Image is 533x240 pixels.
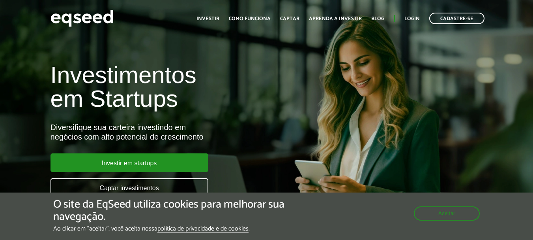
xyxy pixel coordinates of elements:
a: Login [404,16,420,21]
a: Aprenda a investir [309,16,362,21]
p: Ao clicar em "aceitar", você aceita nossa . [53,225,309,232]
img: EqSeed [50,8,114,29]
a: política de privacidade e de cookies [157,226,249,232]
h5: O site da EqSeed utiliza cookies para melhorar sua navegação. [53,198,309,223]
a: Investir [196,16,219,21]
a: Como funciona [229,16,271,21]
div: Diversifique sua carteira investindo em negócios com alto potencial de crescimento [50,123,305,142]
a: Captar [280,16,299,21]
a: Investir em startups [50,153,208,172]
a: Blog [371,16,384,21]
a: Captar investimentos [50,178,208,197]
h1: Investimentos em Startups [50,63,305,111]
a: Cadastre-se [429,13,484,24]
button: Aceitar [414,206,480,221]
